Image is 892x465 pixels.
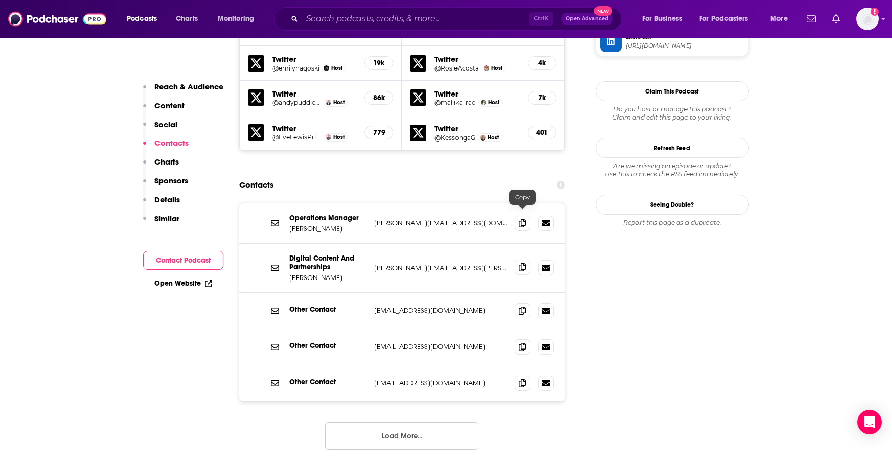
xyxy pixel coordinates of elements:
[8,9,106,29] img: Podchaser - Follow, Share and Rate Podcasts
[143,195,180,214] button: Details
[289,224,366,233] p: [PERSON_NAME]
[326,100,331,105] img: Andy Puddicombe
[272,54,357,64] h5: Twitter
[594,6,612,16] span: New
[333,99,345,106] span: Host
[272,133,322,141] a: @EveLewisPrieto
[373,94,384,102] h5: 86k
[143,120,177,138] button: Social
[143,251,223,270] button: Contact Podcast
[154,195,180,204] p: Details
[154,120,177,129] p: Social
[302,11,529,27] input: Search podcasts, credits, & more...
[434,64,479,72] a: @RosieAcosta
[434,124,519,133] h5: Twitter
[856,8,879,30] button: Show profile menu
[154,101,185,110] p: Content
[596,105,749,122] div: Claim and edit this page to your liking.
[326,134,331,140] img: Eve Lewis Prieto
[373,59,384,67] h5: 19k
[143,138,189,157] button: Contacts
[120,11,170,27] button: open menu
[488,134,499,141] span: Host
[803,10,820,28] a: Show notifications dropdown
[176,12,198,26] span: Charts
[699,12,748,26] span: For Podcasters
[871,8,879,16] svg: Add a profile image
[289,214,366,222] p: Operations Manager
[218,12,254,26] span: Monitoring
[856,8,879,30] span: Logged in as Ashley_Beenen
[481,100,486,105] img: Mallika Rao
[856,8,879,30] img: User Profile
[491,65,502,72] span: Host
[211,11,267,27] button: open menu
[536,94,547,102] h5: 7k
[272,89,357,99] h5: Twitter
[596,219,749,227] div: Report this page as a duplicate.
[331,65,342,72] span: Host
[127,12,157,26] span: Podcasts
[143,157,179,176] button: Charts
[763,11,800,27] button: open menu
[143,82,223,101] button: Reach & Audience
[596,195,749,215] a: Seeing Double?
[272,124,357,133] h5: Twitter
[600,31,744,52] a: Linkedin[URL][DOMAIN_NAME]
[828,10,844,28] a: Show notifications dropdown
[289,254,366,271] p: Digital Content And Partnerships
[374,219,507,227] p: [PERSON_NAME][EMAIL_ADDRESS][DOMAIN_NAME]
[374,264,507,272] p: [PERSON_NAME][EMAIL_ADDRESS][PERSON_NAME][DOMAIN_NAME]
[596,162,749,178] div: Are we missing an episode or update? Use this to check the RSS feed immediately.
[374,342,507,351] p: [EMAIL_ADDRESS][DOMAIN_NAME]
[374,306,507,315] p: [EMAIL_ADDRESS][DOMAIN_NAME]
[154,176,188,185] p: Sponsors
[272,64,319,72] a: @emilynagoski
[480,135,486,141] img: Kessonga Giscombé
[509,190,536,205] div: Copy
[239,175,273,195] h2: Contacts
[333,134,345,141] span: Host
[596,105,749,113] span: Do you host or manage this podcast?
[536,59,547,67] h5: 4k
[626,42,744,50] span: https://www.linkedin.com/in/karanvsingh
[770,12,788,26] span: More
[596,138,749,158] button: Refresh Feed
[434,89,519,99] h5: Twitter
[596,81,749,101] button: Claim This Podcast
[284,7,631,31] div: Search podcasts, credits, & more...
[536,128,547,137] h5: 401
[154,157,179,167] p: Charts
[324,65,329,71] img: Dr. Emily Nagoski
[529,12,553,26] span: Ctrl K
[289,378,366,386] p: Other Contact
[143,214,179,232] button: Similar
[434,54,519,64] h5: Twitter
[154,138,189,148] p: Contacts
[289,341,366,350] p: Other Contact
[635,11,695,27] button: open menu
[289,305,366,314] p: Other Contact
[154,279,212,288] a: Open Website
[143,176,188,195] button: Sponsors
[488,99,499,106] span: Host
[693,11,763,27] button: open menu
[857,410,882,434] div: Open Intercom Messenger
[434,134,475,142] a: @KessongaG
[272,99,322,106] a: @andypuddicombe
[561,13,613,25] button: Open AdvancedNew
[325,422,478,450] button: Load More...
[143,101,185,120] button: Content
[154,214,179,223] p: Similar
[434,99,476,106] h5: @mallika_rao
[484,65,489,71] img: Rosie Acosta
